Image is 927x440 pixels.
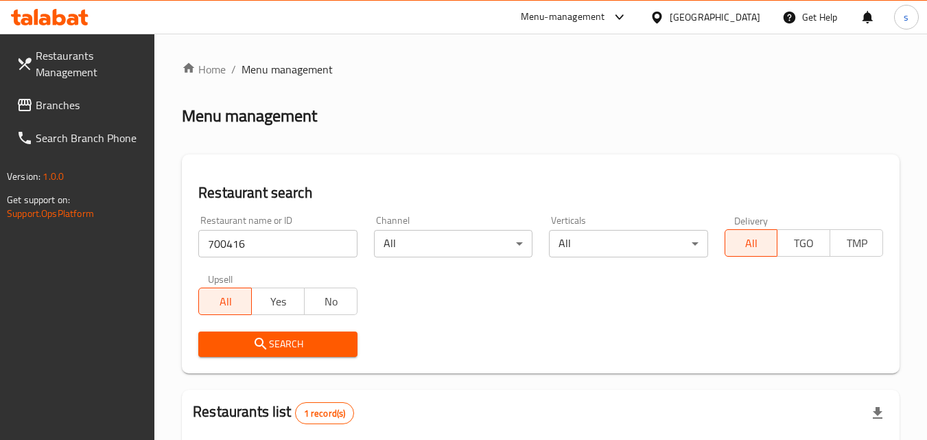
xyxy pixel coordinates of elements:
a: Home [182,61,226,78]
a: Branches [5,89,155,121]
div: All [549,230,707,257]
label: Upsell [208,274,233,283]
a: Search Branch Phone [5,121,155,154]
span: 1 record(s) [296,407,354,420]
button: No [304,288,357,315]
span: Get support on: [7,191,70,209]
span: s [904,10,908,25]
span: Search [209,336,346,353]
input: Search for restaurant name or ID.. [198,230,357,257]
div: Export file [861,397,894,430]
div: [GEOGRAPHIC_DATA] [670,10,760,25]
h2: Restaurant search [198,183,883,203]
span: Search Branch Phone [36,130,144,146]
a: Restaurants Management [5,39,155,89]
span: Menu management [242,61,333,78]
button: Yes [251,288,305,315]
button: All [198,288,252,315]
span: All [204,292,246,312]
label: Delivery [734,216,768,225]
span: Branches [36,97,144,113]
span: TMP [836,233,878,253]
button: TMP [830,229,883,257]
span: Version: [7,167,40,185]
button: All [725,229,778,257]
li: / [231,61,236,78]
span: Restaurants Management [36,47,144,80]
button: TGO [777,229,830,257]
span: Yes [257,292,299,312]
span: 1.0.0 [43,167,64,185]
span: TGO [783,233,825,253]
a: Support.OpsPlatform [7,205,94,222]
div: Total records count [295,402,355,424]
span: No [310,292,352,312]
span: All [731,233,773,253]
div: All [374,230,532,257]
div: Menu-management [521,9,605,25]
nav: breadcrumb [182,61,900,78]
button: Search [198,332,357,357]
h2: Menu management [182,105,317,127]
h2: Restaurants list [193,402,354,424]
